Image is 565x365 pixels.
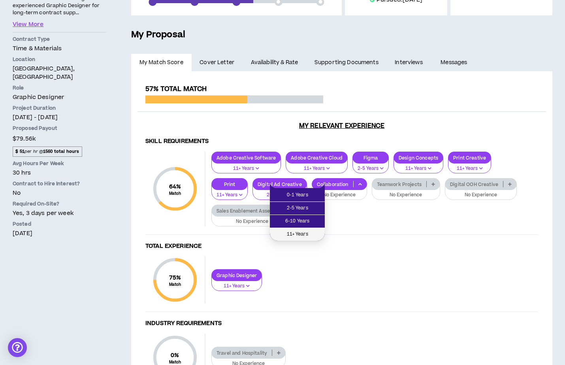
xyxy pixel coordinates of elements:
[453,165,486,172] p: 11+ Years
[387,54,433,71] a: Interviews
[212,272,262,278] p: Graphic Designer
[169,191,181,196] small: Match
[13,209,106,217] p: Yes, 3 days per week
[13,133,36,144] span: $79.56k
[145,320,538,327] h4: Industry Requirements
[15,148,24,154] strong: $ 51
[169,282,181,287] small: Match
[317,192,362,199] p: No Experience
[131,54,192,71] a: My Match Score
[211,185,248,200] button: 11+ Years
[13,189,106,197] p: No
[13,65,106,81] p: [GEOGRAPHIC_DATA], [GEOGRAPHIC_DATA]
[372,185,441,200] button: No Experience
[286,158,348,173] button: 11+ Years
[394,158,443,173] button: 11+ Years
[13,221,106,228] p: Posted
[212,208,279,214] p: Sales Enablement Assets
[13,36,106,43] p: Contract Type
[252,185,307,200] button: 2-5 Years
[145,84,207,94] span: 57% Total Match
[13,146,82,157] span: per hr @
[275,230,320,239] span: 11+ Years
[372,181,426,187] p: Teamwork Projects
[448,158,491,173] button: 11+ Years
[211,276,262,291] button: 11+ Years
[243,54,306,71] a: Availability & Rate
[445,181,503,187] p: Digital OOH Creative
[450,192,512,199] p: No Experience
[43,148,79,154] strong: 1560 total hours
[13,56,106,63] p: Location
[13,169,106,177] p: 30 hrs
[169,359,181,365] small: Match
[212,181,247,187] p: Print
[253,181,307,187] p: Digital Ad Creative
[217,283,257,290] p: 11+ Years
[448,155,491,161] p: Print Creative
[131,28,552,42] h5: My Proposal
[358,165,384,172] p: 2-5 Years
[13,125,106,132] p: Proposed Payout
[145,138,538,145] h4: Skill Requirements
[217,165,276,172] p: 11+ Years
[212,155,281,161] p: Adobe Creative Software
[445,185,517,200] button: No Experience
[13,93,64,101] span: Graphic Designer
[211,158,281,173] button: 11+ Years
[200,58,234,67] span: Cover Letter
[13,20,43,29] button: View More
[377,192,435,199] p: No Experience
[13,200,106,207] p: Required On-Site?
[211,211,293,226] button: No Experience
[286,155,347,161] p: Adobe Creative Cloud
[13,160,106,167] p: Avg Hours Per Week
[217,192,243,199] p: 11+ Years
[399,165,438,172] p: 11+ Years
[352,158,389,173] button: 2-5 Years
[145,243,538,250] h4: Total Experience
[217,218,288,225] p: No Experience
[13,105,106,112] p: Project Duration
[275,217,320,226] span: 6-10 Years
[8,338,27,357] div: Open Intercom Messenger
[13,180,106,187] p: Contract to Hire Interest?
[13,44,106,53] p: Time & Materials
[169,274,181,282] span: 75 %
[275,204,320,213] span: 2-5 Years
[394,155,443,161] p: Design Concepts
[169,182,181,191] span: 64 %
[312,185,367,200] button: No Experience
[169,351,181,359] span: 0 %
[353,155,388,161] p: Figma
[291,165,343,172] p: 11+ Years
[258,192,302,199] p: 2-5 Years
[13,84,106,91] p: Role
[13,229,106,238] p: [DATE]
[306,54,386,71] a: Supporting Documents
[137,122,546,130] h3: My Relevant Experience
[433,54,477,71] a: Messages
[275,191,320,200] span: 0-1 Years
[212,350,272,356] p: Travel and Hospitality
[312,181,353,187] p: Collaboration
[13,113,106,122] p: [DATE] - [DATE]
